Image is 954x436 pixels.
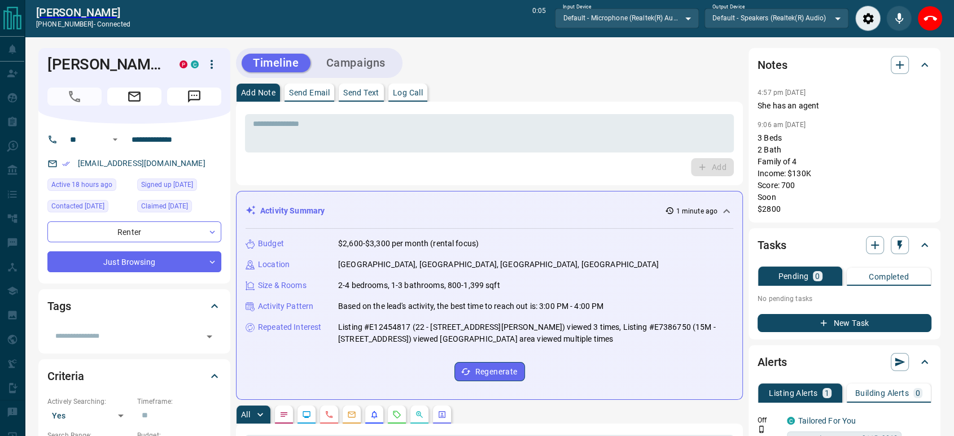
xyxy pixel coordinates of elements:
[917,6,943,31] div: End Call
[51,200,104,212] span: Contacted [DATE]
[798,416,856,425] a: Tailored For You
[338,238,479,250] p: $2,600-$3,300 per month (rental focus)
[370,410,379,419] svg: Listing Alerts
[47,178,132,194] div: Mon Oct 13 2025
[758,51,931,79] div: Notes
[78,159,205,168] a: [EMAIL_ADDRESS][DOMAIN_NAME]
[97,20,130,28] span: connected
[758,415,780,425] p: Off
[855,389,909,397] p: Building Alerts
[815,272,820,280] p: 0
[47,251,221,272] div: Just Browsing
[825,389,829,397] p: 1
[393,89,423,97] p: Log Call
[258,321,321,333] p: Repeated Interest
[302,410,311,419] svg: Lead Browsing Activity
[137,178,221,194] div: Mon Feb 28 2022
[241,89,275,97] p: Add Note
[202,329,217,345] button: Open
[258,259,290,271] p: Location
[260,205,325,217] p: Activity Summary
[758,100,931,112] p: She has an agent
[47,396,132,407] p: Actively Searching:
[141,179,193,190] span: Signed up [DATE]
[47,88,102,106] span: Call
[47,363,221,390] div: Criteria
[47,55,163,73] h1: [PERSON_NAME]
[437,410,447,419] svg: Agent Actions
[758,290,931,307] p: No pending tasks
[555,8,699,28] div: Default - Microphone (Realtek(R) Audio)
[137,396,221,407] p: Timeframe:
[916,389,920,397] p: 0
[107,88,161,106] span: Email
[415,410,424,419] svg: Opportunities
[778,272,808,280] p: Pending
[258,280,307,291] p: Size & Rooms
[47,221,221,242] div: Renter
[241,411,250,418] p: All
[47,407,132,425] div: Yes
[338,280,500,291] p: 2-4 bedrooms, 1-3 bathrooms, 800-1,399 sqft
[242,54,310,72] button: Timeline
[47,200,132,216] div: Mon Jan 08 2024
[869,273,909,281] p: Completed
[108,133,122,146] button: Open
[758,132,931,215] p: 3 Beds 2 Bath Family of 4 Income: $130K Score: 700 Soon $2800
[343,89,379,97] p: Send Text
[758,236,786,254] h2: Tasks
[258,300,313,312] p: Activity Pattern
[855,6,881,31] div: Audio Settings
[704,8,848,28] div: Default - Speakers (Realtek(R) Audio)
[758,348,931,376] div: Alerts
[137,200,221,216] div: Mon Feb 28 2022
[47,367,84,385] h2: Criteria
[758,89,806,97] p: 4:57 pm [DATE]
[563,3,592,11] label: Input Device
[758,232,931,259] div: Tasks
[886,6,912,31] div: Mute
[315,54,397,72] button: Campaigns
[338,321,733,345] p: Listing #E12454817 (22 - [STREET_ADDRESS][PERSON_NAME]) viewed 3 times, Listing #E7386750 (15M - ...
[258,238,284,250] p: Budget
[279,410,288,419] svg: Notes
[47,293,221,320] div: Tags
[191,60,199,68] div: condos.ca
[167,88,221,106] span: Message
[338,300,603,312] p: Based on the lead's activity, the best time to reach out is: 3:00 PM - 4:00 PM
[289,89,330,97] p: Send Email
[246,200,733,221] div: Activity Summary1 minute ago
[532,6,546,31] p: 0:05
[141,200,188,212] span: Claimed [DATE]
[712,3,745,11] label: Output Device
[758,314,931,332] button: New Task
[36,19,130,29] p: [PHONE_NUMBER] -
[180,60,187,68] div: property.ca
[325,410,334,419] svg: Calls
[347,410,356,419] svg: Emails
[51,179,112,190] span: Active 18 hours ago
[769,389,818,397] p: Listing Alerts
[676,206,717,216] p: 1 minute ago
[36,6,130,19] a: [PERSON_NAME]
[338,259,659,271] p: [GEOGRAPHIC_DATA], [GEOGRAPHIC_DATA], [GEOGRAPHIC_DATA], [GEOGRAPHIC_DATA]
[62,160,70,168] svg: Email Verified
[758,56,787,74] h2: Notes
[392,410,401,419] svg: Requests
[758,353,787,371] h2: Alerts
[758,425,765,433] svg: Push Notification Only
[787,417,795,425] div: condos.ca
[454,362,525,381] button: Regenerate
[47,297,71,315] h2: Tags
[758,121,806,129] p: 9:06 am [DATE]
